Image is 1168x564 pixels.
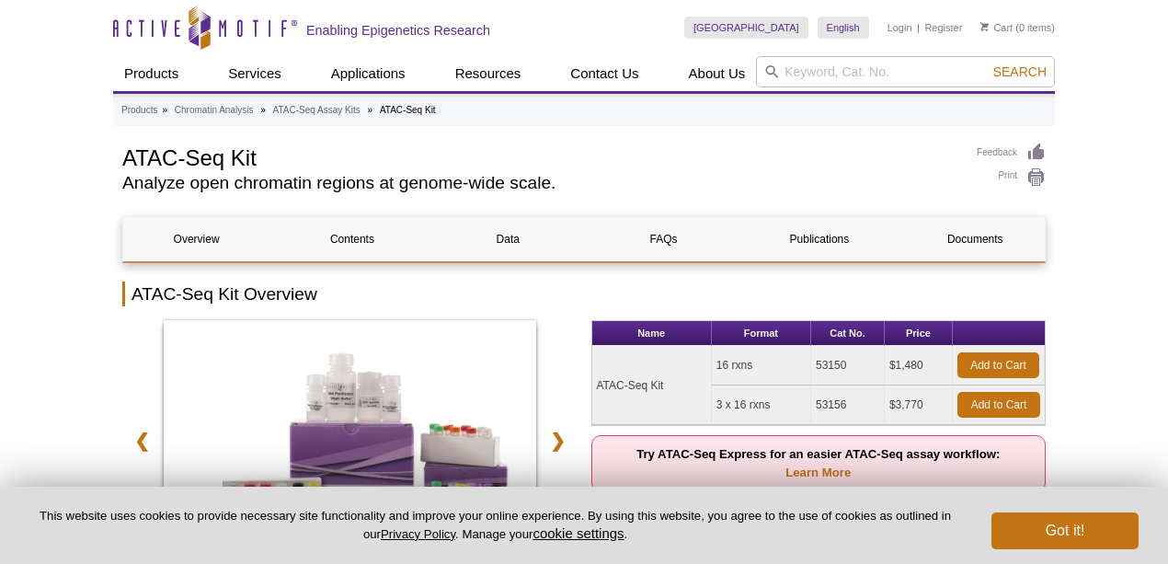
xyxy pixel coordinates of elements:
strong: Try ATAC-Seq Express for an easier ATAC-Seq assay workflow: [636,447,1000,479]
li: ATAC-Seq Kit [380,105,436,115]
a: Contact Us [559,56,649,91]
a: Privacy Policy [381,527,455,541]
a: Services [217,56,292,91]
a: ATAC-Seq Assay Kits [273,102,361,119]
td: 16 rxns [712,346,811,386]
a: Feedback [977,143,1046,163]
h2: Analyze open chromatin regions at genome-wide scale. [122,175,958,191]
li: (0 items) [980,17,1055,39]
a: FAQs [590,217,737,261]
th: Name [592,321,712,346]
button: Search [988,63,1052,80]
a: Resources [444,56,532,91]
td: $1,480 [885,346,953,386]
a: Print [977,167,1046,188]
td: 53150 [811,346,885,386]
input: Keyword, Cat. No. [756,56,1055,87]
a: Contents [279,217,425,261]
a: Add to Cart [957,352,1039,378]
a: Publications [746,217,892,261]
a: Overview [123,217,269,261]
th: Price [885,321,953,346]
button: Got it! [991,512,1139,549]
li: | [917,17,920,39]
span: Search [993,64,1047,79]
a: Chromatin Analysis [175,102,254,119]
a: ❮ [122,420,162,462]
td: $3,770 [885,386,953,425]
a: Data [435,217,581,261]
a: Add to Cart [957,392,1040,418]
li: » [162,105,167,115]
td: ATAC-Seq Kit [592,346,712,425]
th: Format [712,321,811,346]
h2: ATAC-Seq Kit Overview [122,282,1046,306]
th: Cat No. [811,321,885,346]
a: Products [121,102,157,119]
a: Register [924,21,962,34]
h2: Enabling Epigenetics Research [306,22,490,39]
h1: ATAC-Seq Kit [122,143,958,170]
a: Products [113,56,189,91]
li: » [368,105,373,115]
li: » [260,105,266,115]
a: Login [887,21,912,34]
img: Your Cart [980,22,989,31]
a: [GEOGRAPHIC_DATA] [684,17,808,39]
a: About Us [678,56,757,91]
a: English [818,17,869,39]
td: 3 x 16 rxns [712,386,811,425]
p: This website uses cookies to provide necessary site functionality and improve your online experie... [29,508,961,543]
a: Cart [980,21,1013,34]
a: ❯ [538,420,578,462]
a: Applications [320,56,417,91]
a: Documents [902,217,1048,261]
td: 53156 [811,386,885,425]
a: Learn More [785,466,851,479]
button: cookie settings [532,525,624,541]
